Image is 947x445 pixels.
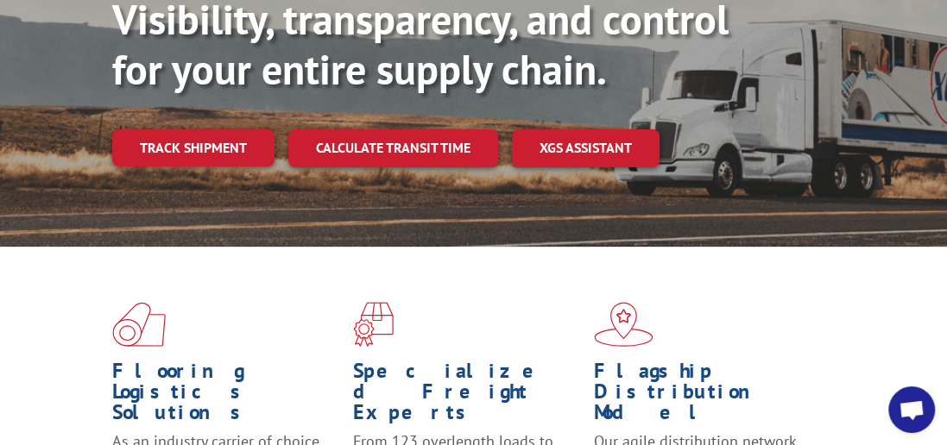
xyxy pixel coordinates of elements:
div: Open chat [888,386,935,433]
img: xgs-icon-focused-on-flooring-red [353,302,394,347]
h1: Flooring Logistics Solutions [112,360,340,431]
a: XGS ASSISTANT [512,129,660,166]
h1: Specialized Freight Experts [353,360,581,431]
a: Calculate transit time [288,129,498,166]
h1: Flagship Distribution Model [594,360,822,431]
a: Track shipment [112,129,275,166]
img: xgs-icon-flagship-distribution-model-red [594,302,653,347]
img: xgs-icon-total-supply-chain-intelligence-red [112,302,166,347]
